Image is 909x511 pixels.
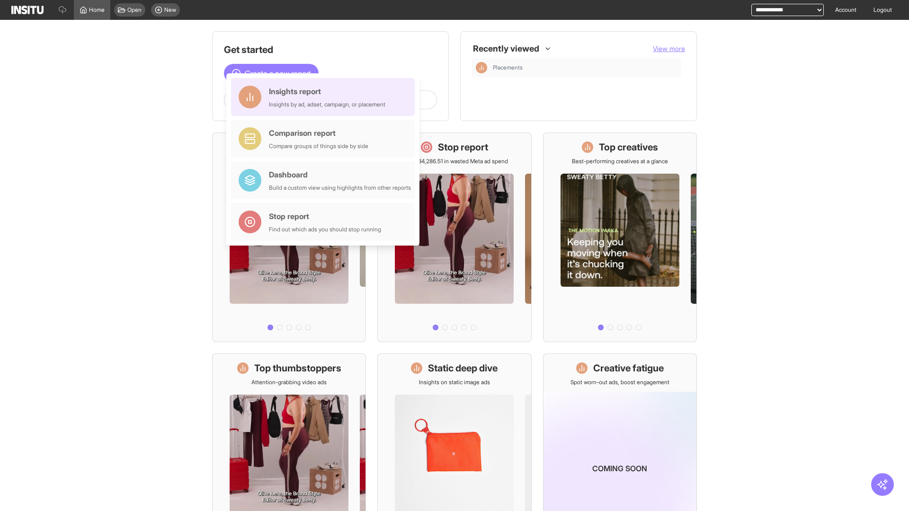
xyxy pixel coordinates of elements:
div: Dashboard [269,169,411,180]
span: Home [89,6,105,14]
div: Comparison report [269,127,368,139]
h1: Top creatives [599,141,658,154]
span: Create a new report [245,68,311,79]
div: Insights [476,62,487,73]
span: Placements [493,64,523,71]
h1: Static deep dive [428,361,498,375]
span: Placements [493,64,677,71]
button: Create a new report [224,64,319,83]
div: Compare groups of things side by side [269,142,368,150]
a: What's live nowSee all active ads instantly [212,132,366,342]
div: Build a custom view using highlights from other reports [269,184,411,192]
button: View more [653,44,685,53]
span: Open [127,6,142,14]
span: New [164,6,176,14]
div: Find out which ads you should stop running [269,226,381,233]
div: Insights by ad, adset, campaign, or placement [269,101,385,108]
img: Logo [11,6,44,14]
h1: Top thumbstoppers [254,361,341,375]
a: Top creativesBest-performing creatives at a glance [543,132,697,342]
p: Attention-grabbing video ads [251,379,327,386]
p: Save £34,286.51 in wasted Meta ad spend [401,158,508,165]
h1: Stop report [438,141,488,154]
div: Insights report [269,86,385,97]
p: Best-performing creatives at a glance [572,158,668,165]
p: Insights on static image ads [419,379,490,386]
span: View more [653,44,685,53]
div: Stop report [269,211,381,222]
a: Stop reportSave £34,286.51 in wasted Meta ad spend [377,132,531,342]
h1: Get started [224,43,437,56]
